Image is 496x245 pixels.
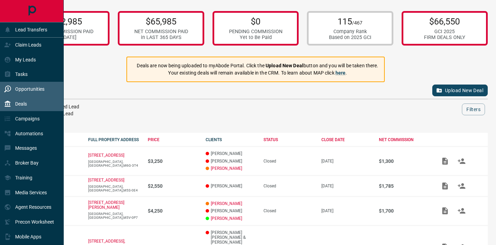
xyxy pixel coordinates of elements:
span: Match Clients [453,208,470,213]
div: CLIENTS [206,137,257,142]
div: FIRM DEALS ONLY [424,35,465,40]
a: [STREET_ADDRESS] [88,153,124,158]
p: $1,700 [379,208,430,214]
span: Match Clients [453,158,470,163]
div: NET COMMISSION PAID [134,29,188,35]
a: [STREET_ADDRESS], [88,239,125,244]
p: [GEOGRAPHIC_DATA],[GEOGRAPHIC_DATA],M6G-3T4 [88,160,141,167]
strong: Upload New Deal [266,63,303,68]
div: Closed [263,208,314,213]
span: Match Clients [453,183,470,188]
span: Add / View Documents [437,158,453,163]
p: [DATE] [321,159,372,164]
a: [PERSON_NAME] [211,201,242,206]
div: PRICE [148,137,199,142]
p: $1,300 [379,158,430,164]
span: Add / View Documents [437,183,453,188]
p: [PERSON_NAME] [PERSON_NAME] & [PERSON_NAME] [206,230,257,245]
span: Add / View Documents [437,208,453,213]
div: STATUS [263,137,314,142]
p: [PERSON_NAME] [206,184,257,188]
p: Deals are now being uploaded to myAbode Portal. Click the button and you will be taken there. [137,62,378,69]
div: CLOSE DATE [321,137,372,142]
p: $1,785 [379,183,430,189]
p: 115 [329,16,371,27]
p: [PERSON_NAME] [206,151,257,156]
div: GCI 2025 [424,29,465,35]
button: Upload New Deal [432,85,488,96]
p: [GEOGRAPHIC_DATA],[GEOGRAPHIC_DATA],M5S-0E4 [88,185,141,192]
p: $3,250 [148,158,199,164]
p: $65,985 [134,16,188,27]
div: Yet to Be Paid [229,35,282,40]
p: $2,550 [148,183,199,189]
p: [DATE] [321,184,372,188]
div: PENDING COMMISSION [229,29,282,35]
p: [GEOGRAPHIC_DATA],[GEOGRAPHIC_DATA],M5V-0P7 [88,212,141,219]
div: Based on 2025 GCI [329,35,371,40]
span: /467 [352,20,362,26]
p: Your existing deals will remain available in the CRM. To learn about MAP click . [137,69,378,77]
div: Closed [263,159,314,164]
div: NET COMMISSION [379,137,430,142]
div: FULL PROPERTY ADDRESS [88,137,141,142]
div: in LAST 365 DAYS [134,35,188,40]
div: NET COMMISSION PAID [40,29,93,35]
p: [DATE] [321,208,372,213]
div: Closed [263,184,314,188]
p: $66,550 [424,16,465,27]
a: [STREET_ADDRESS][PERSON_NAME] [88,200,124,210]
a: [PERSON_NAME] [211,216,242,221]
a: [PERSON_NAME] [211,166,242,171]
button: Filters [462,104,485,115]
p: [PERSON_NAME] [206,208,257,213]
p: $52,985 [40,16,93,27]
a: [STREET_ADDRESS] [88,178,124,183]
div: Company Rank [329,29,371,35]
a: here [335,70,346,76]
div: in [DATE] [40,35,93,40]
p: [PERSON_NAME] [206,159,257,164]
p: $4,250 [148,208,199,214]
p: $0 [229,16,282,27]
